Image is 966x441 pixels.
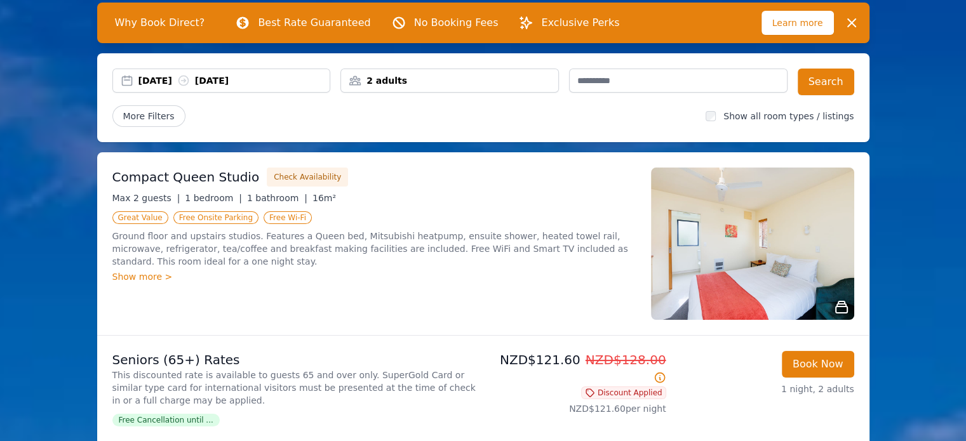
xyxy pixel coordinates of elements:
[105,10,215,36] span: Why Book Direct?
[723,111,854,121] label: Show all room types / listings
[112,230,636,268] p: Ground floor and upstairs studios. Features a Queen bed, Mitsubishi heatpump, ensuite shower, hea...
[267,168,348,187] button: Check Availability
[112,270,636,283] div: Show more >
[112,168,260,186] h3: Compact Queen Studio
[488,402,666,415] p: NZD$121.60 per night
[761,11,834,35] span: Learn more
[185,193,242,203] span: 1 bedroom |
[541,15,619,30] p: Exclusive Perks
[488,351,666,386] p: NZD$121.60
[264,211,312,224] span: Free Wi-Fi
[341,74,558,87] div: 2 adults
[112,414,220,426] span: Free Cancellation until ...
[414,15,499,30] p: No Booking Fees
[112,351,478,369] p: Seniors (65+) Rates
[258,15,370,30] p: Best Rate Guaranteed
[112,211,168,224] span: Great Value
[581,386,666,399] span: Discount Applied
[312,193,336,203] span: 16m²
[138,74,330,87] div: [DATE] [DATE]
[247,193,307,203] span: 1 bathroom |
[798,69,854,95] button: Search
[586,352,666,367] span: NZD$128.00
[112,193,180,203] span: Max 2 guests |
[173,211,258,224] span: Free Onsite Parking
[112,105,185,127] span: More Filters
[676,383,854,395] p: 1 night, 2 adults
[782,351,854,378] button: Book Now
[112,369,478,407] p: This discounted rate is available to guests 65 and over only. SuperGold Card or similar type card...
